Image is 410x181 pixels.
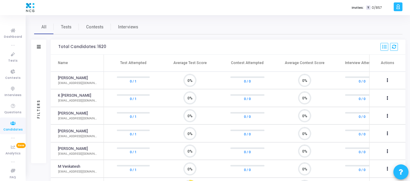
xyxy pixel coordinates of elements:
[359,96,365,102] a: 0 / 0
[352,5,364,10] label: Invites:
[359,78,365,84] a: 0 / 0
[130,96,136,102] a: 0 / 1
[130,166,136,173] a: 0 / 1
[276,55,333,72] th: Average Contest Score
[244,78,251,84] a: 0 / 0
[58,146,88,152] a: [PERSON_NAME]
[58,152,98,156] div: [EMAIL_ADDRESS][DOMAIN_NAME]
[58,134,98,139] div: [EMAIL_ADDRESS][DOMAIN_NAME]
[359,114,365,120] a: 0 / 0
[359,166,365,173] a: 0 / 0
[244,96,251,102] a: 0 / 0
[244,149,251,155] a: 0 / 0
[5,76,21,81] span: Contests
[244,114,251,120] a: 0 / 0
[58,128,88,134] a: [PERSON_NAME]
[5,93,21,98] span: Interviews
[372,5,382,10] span: 0/857
[58,93,91,99] a: K [PERSON_NAME]
[244,131,251,137] a: 0 / 0
[4,110,21,115] span: Questions
[58,170,98,174] div: [EMAIL_ADDRESS][DOMAIN_NAME]
[369,55,405,72] th: Actions
[244,166,251,173] a: 0 / 0
[161,55,219,72] th: Average Test Score
[333,55,391,72] th: Interview Attempted
[24,2,36,14] img: logo
[366,5,370,10] span: T
[219,55,276,72] th: Contest Attempted
[130,78,136,84] a: 0 / 1
[118,24,138,30] span: Interviews
[41,24,46,30] span: All
[58,116,98,121] div: [EMAIL_ADDRESS][DOMAIN_NAME]
[5,151,21,156] span: Analytics
[61,24,72,30] span: Tests
[130,131,136,137] a: 0 / 1
[4,34,22,40] span: Dashboard
[8,58,18,63] span: Tests
[104,55,161,72] th: Test Attempted
[86,24,104,30] span: Contests
[58,111,88,116] a: [PERSON_NAME]
[359,131,365,137] a: 0 / 0
[58,44,106,49] div: Total Candidates: 1620
[58,60,68,66] div: Name
[3,127,23,132] span: Candidates
[58,164,80,170] a: M Venkatesh
[16,143,26,148] span: New
[58,81,98,86] div: [EMAIL_ADDRESS][DOMAIN_NAME]
[58,99,98,103] div: [EMAIL_ADDRESS][DOMAIN_NAME]
[359,149,365,155] a: 0 / 0
[36,76,41,142] div: Filters
[10,175,16,180] span: FAQ
[130,149,136,155] a: 0 / 1
[58,75,88,81] a: [PERSON_NAME]
[130,114,136,120] a: 0 / 1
